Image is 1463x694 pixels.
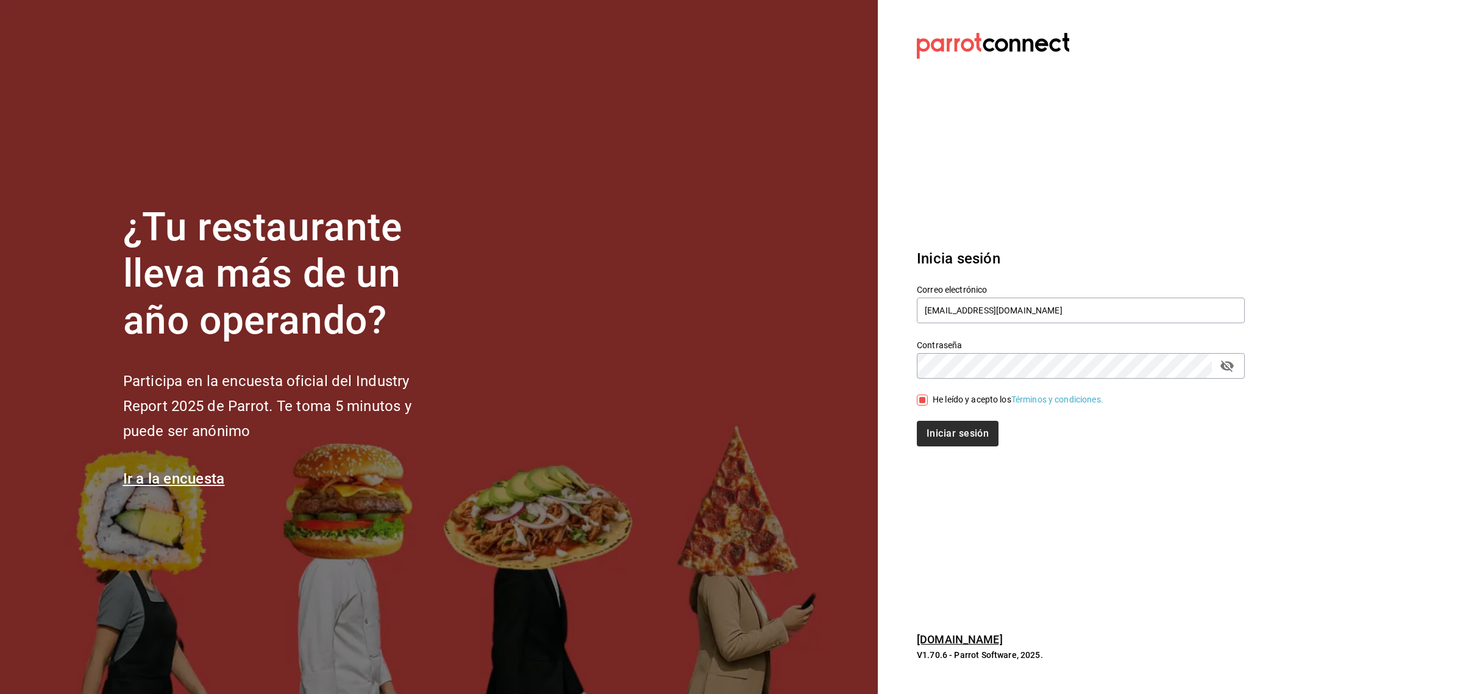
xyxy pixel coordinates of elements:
[917,298,1245,323] input: Ingresa tu correo electrónico
[917,285,1245,293] label: Correo electrónico
[917,248,1245,270] h3: Inicia sesión
[917,340,1245,349] label: Contraseña
[917,421,998,446] button: Iniciar sesión
[123,204,452,345] h1: ¿Tu restaurante lleva más de un año operando?
[123,470,225,487] a: Ir a la encuesta
[917,649,1245,661] p: V1.70.6 - Parrot Software, 2025.
[933,393,1103,406] div: He leído y acepto los
[123,369,452,443] h2: Participa en la encuesta oficial del Industry Report 2025 de Parrot. Te toma 5 minutos y puede se...
[1011,395,1103,404] a: Términos y condiciones.
[1217,356,1237,376] button: passwordField
[917,633,1003,646] a: [DOMAIN_NAME]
